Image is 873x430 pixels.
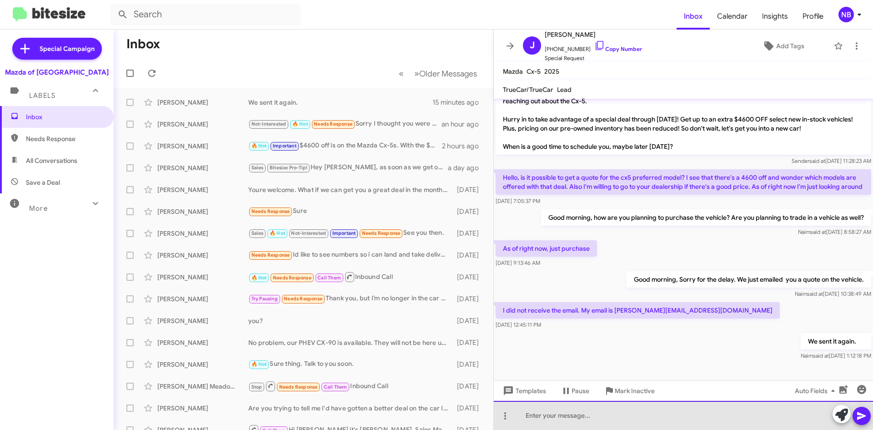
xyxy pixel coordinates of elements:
nav: Page navigation example [394,64,482,83]
div: Hey [PERSON_NAME], as soon as we get one, we will let you know. [248,162,448,173]
span: » [414,68,419,79]
div: [DATE] [452,404,486,413]
div: NB [838,7,854,22]
span: Important [273,143,296,149]
span: Calendar [710,3,755,30]
span: Stop [251,384,262,390]
span: All Conversations [26,156,77,165]
div: [DATE] [452,185,486,194]
div: [PERSON_NAME] [157,185,248,194]
div: [DATE] [452,251,486,260]
span: Not-Interested [291,230,326,236]
span: Needs Response [26,134,103,143]
p: Good morning, Sorry for the delay. We just emailed you a quote on the vehicle. [627,271,871,288]
div: 15 minutes ago [432,98,486,107]
div: [PERSON_NAME] [157,338,248,347]
div: [PERSON_NAME] [157,120,248,129]
span: 🔥 Hot [251,143,267,149]
button: Add Tags [736,38,829,54]
span: Older Messages [419,69,477,79]
div: an hour ago [442,120,486,129]
span: Auto Fields [795,383,838,399]
span: said at [813,352,829,359]
span: said at [809,157,825,164]
p: As of right now, just purchase [496,240,597,257]
div: [PERSON_NAME] [157,229,248,238]
span: Templates [501,383,546,399]
span: Try Pausing [251,296,278,302]
button: Previous [393,64,409,83]
span: [DATE] 12:45:11 PM [496,321,541,328]
p: I did not receive the email. My email is [PERSON_NAME][EMAIL_ADDRESS][DOMAIN_NAME] [496,302,780,319]
div: [PERSON_NAME] Meadow [PERSON_NAME] [157,382,248,391]
p: We sent it again. [801,333,871,349]
button: Templates [494,383,553,399]
div: Mazda of [GEOGRAPHIC_DATA] [5,68,109,77]
div: [PERSON_NAME] [157,207,248,216]
div: Id like to see numbers so i can land and take delivery on the 4th [248,250,452,260]
div: [PERSON_NAME] [157,360,248,369]
a: Inbox [677,3,710,30]
div: Thank you, but I’m no longer in the car buying market. [248,293,452,304]
span: Call Them [324,384,347,390]
span: Insights [755,3,795,30]
div: Sure [248,206,452,217]
span: Save a Deal [26,178,60,187]
div: [DATE] [452,207,486,216]
span: Naim [DATE] 8:58:27 AM [798,228,871,235]
span: Labels [29,91,55,100]
a: Profile [795,3,831,30]
span: 2025 [544,67,559,76]
span: More [29,204,48,212]
span: [PHONE_NUMBER] [545,40,642,54]
span: Mazda [503,67,523,76]
div: [PERSON_NAME] [157,163,248,172]
span: Mark Inactive [615,383,655,399]
button: Pause [553,383,597,399]
a: Special Campaign [12,38,102,60]
div: [PERSON_NAME] [157,273,248,282]
span: 🔥 Hot [251,361,267,367]
h1: Inbox [126,37,160,51]
button: Next [409,64,482,83]
span: Not-Interested [251,121,286,127]
div: [PERSON_NAME] [157,142,248,151]
span: 🔥 Hot [251,275,267,281]
div: [DATE] [452,229,486,238]
input: Search [110,4,301,25]
p: Good morning, how are you planning to purchase the vehicle? Are you planning to trade in a vehicl... [541,209,871,226]
span: Needs Response [279,384,318,390]
span: 🔥 Hot [292,121,308,127]
p: Hello, is it possible to get a quote for the cx5 preferred model? I see that there's a 4600 off a... [496,169,871,195]
span: Needs Response [314,121,352,127]
a: Copy Number [594,46,642,52]
span: Needs Response [273,275,311,281]
p: Hi [PERSON_NAME] it's [PERSON_NAME], Sales Manager at Ourisman Mazda of [GEOGRAPHIC_DATA]. Thanks... [496,84,871,155]
div: Are you trying to tell me I'd have gotten a better deal on the car I bought [DATE] if I'd waited? [248,404,452,413]
div: [DATE] [452,360,486,369]
span: [DATE] 9:13:46 AM [496,259,540,266]
span: Sales [251,165,264,171]
span: Needs Response [284,296,322,302]
button: Auto Fields [788,383,846,399]
div: $4600 off is on the Mazda Cx-5s. With the $4600 off, the pricing requires you to finance. The Tot... [248,141,442,151]
div: [DATE] [452,316,486,325]
span: [PERSON_NAME] [545,29,642,40]
div: Inbound Call [248,271,452,283]
button: NB [831,7,863,22]
div: Sure thing. Talk to you soon. [248,359,452,369]
div: [PERSON_NAME] [157,294,248,304]
div: you? [248,316,452,325]
span: Sender [DATE] 11:28:23 AM [792,157,871,164]
span: said at [810,228,826,235]
div: [PERSON_NAME] [157,316,248,325]
span: Important [332,230,356,236]
span: TrueCar/TrueCar [503,86,553,94]
span: Pause [572,383,589,399]
div: [DATE] [452,273,486,282]
span: Naim [DATE] 10:38:49 AM [795,290,871,297]
div: [DATE] [452,294,486,304]
span: Needs Response [251,252,290,258]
